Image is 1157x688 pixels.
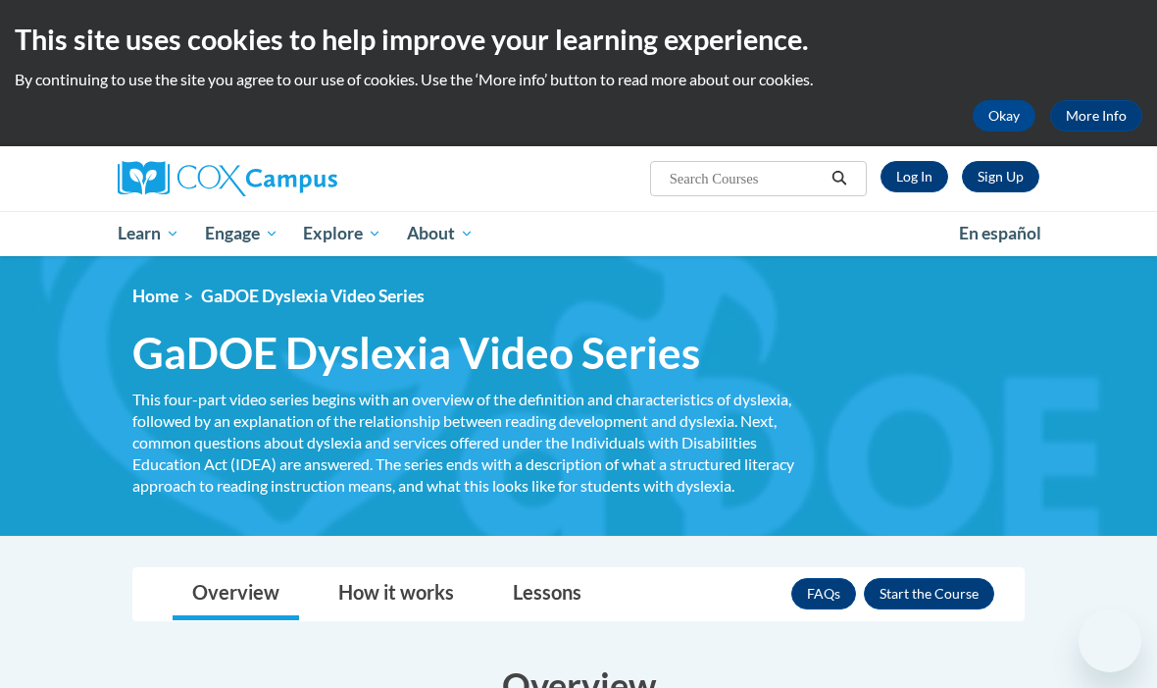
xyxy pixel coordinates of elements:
img: Cox Campus [118,161,337,196]
h2: This site uses cookies to help improve your learning experience. [15,20,1142,59]
span: GaDOE Dyslexia Video Series [201,286,425,306]
a: Home [132,286,178,306]
a: Log In [880,161,948,192]
a: Lessons [493,568,601,620]
span: En español [959,223,1041,243]
span: Learn [118,222,179,245]
a: En español [946,213,1054,254]
a: More Info [1050,100,1142,132]
iframe: Button to launch messaging window [1079,609,1141,672]
button: Enroll [864,578,994,609]
span: Explore [303,222,381,245]
div: This four-part video series begins with an overview of the definition and characteristics of dysl... [132,389,809,497]
span: About [407,222,474,245]
a: Engage [192,211,291,256]
a: FAQs [791,578,856,609]
div: Main menu [103,211,1054,256]
a: Learn [105,211,192,256]
p: By continuing to use the site you agree to our use of cookies. Use the ‘More info’ button to read... [15,69,1142,90]
a: Overview [173,568,299,620]
input: Search Courses [668,167,825,190]
a: Explore [290,211,394,256]
a: About [394,211,486,256]
button: Okay [973,100,1035,132]
button: Search [825,167,854,190]
a: Cox Campus [118,161,405,196]
a: How it works [319,568,474,620]
span: GaDOE Dyslexia Video Series [132,327,700,379]
span: Engage [205,222,278,245]
a: Register [962,161,1039,192]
